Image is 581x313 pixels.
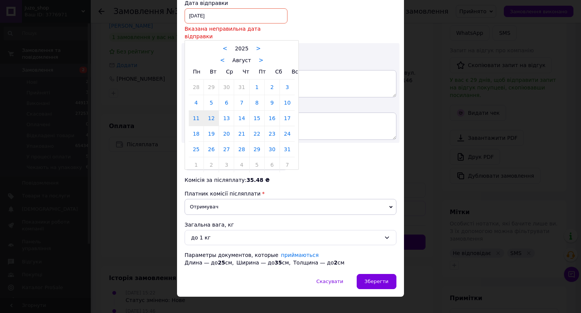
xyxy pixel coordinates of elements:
span: Зберегти [365,279,388,284]
a: > [259,57,264,64]
a: 5 [250,157,264,172]
a: 5 [204,95,219,110]
a: 1 [189,157,204,172]
a: 24 [280,126,295,141]
a: 26 [204,142,219,157]
a: 23 [265,126,280,141]
span: Вт [210,69,217,75]
span: 2025 [235,45,249,52]
span: Август [232,57,251,63]
a: 31 [280,142,295,157]
a: 29 [204,80,219,95]
a: > [256,45,261,52]
a: 2 [265,80,280,95]
a: 22 [250,126,264,141]
a: 11 [189,111,204,126]
a: 4 [234,157,249,172]
a: 27 [219,142,234,157]
a: 30 [265,142,280,157]
a: 31 [234,80,249,95]
a: 10 [280,95,295,110]
a: 18 [189,126,204,141]
a: 19 [204,126,219,141]
a: 1 [250,80,264,95]
a: 16 [265,111,280,126]
a: < [220,57,225,64]
a: 7 [234,95,249,110]
a: 17 [280,111,295,126]
a: 3 [219,157,234,172]
a: 7 [280,157,295,172]
a: 3 [280,80,295,95]
a: 28 [189,80,204,95]
div: до 1 кг [191,233,381,242]
a: 25 [189,142,204,157]
a: 4 [189,95,204,110]
a: 12 [204,111,219,126]
a: 9 [265,95,280,110]
span: Пн [193,69,200,75]
a: 29 [250,142,264,157]
a: 21 [234,126,249,141]
span: Пт [259,69,266,75]
a: 6 [219,95,234,110]
span: Вс [292,69,298,75]
a: < [223,45,228,52]
a: 13 [219,111,234,126]
span: Ср [226,69,233,75]
a: 8 [250,95,264,110]
a: 30 [219,80,234,95]
a: 20 [219,126,234,141]
span: Чт [242,69,249,75]
a: 14 [234,111,249,126]
span: Скасувати [316,279,343,284]
a: 15 [250,111,264,126]
a: 6 [265,157,280,172]
a: 2 [204,157,219,172]
a: 28 [234,142,249,157]
span: Сб [275,69,282,75]
span: Отримувач [185,199,396,215]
